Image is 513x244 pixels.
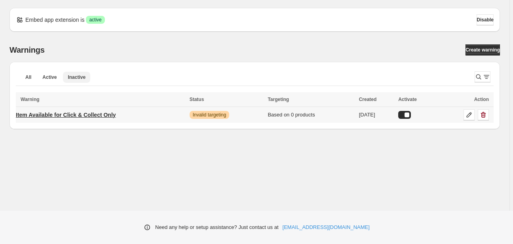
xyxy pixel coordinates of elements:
[68,74,85,80] span: Inactive
[283,223,370,231] a: [EMAIL_ADDRESS][DOMAIN_NAME]
[9,45,45,55] h2: Warnings
[16,111,116,119] p: Item Available for Click & Collect Only
[268,111,354,119] div: Based on 0 products
[42,74,57,80] span: Active
[359,111,393,119] div: [DATE]
[16,109,116,121] a: Item Available for Click & Collect Only
[477,17,494,23] span: Disable
[465,44,500,55] a: Create warning
[475,71,490,82] button: Search and filter results
[268,97,289,102] span: Targeting
[193,112,226,118] span: Invalid targeting
[21,97,40,102] span: Warning
[25,16,84,24] p: Embed app extension is
[474,97,489,102] span: Action
[465,47,500,53] span: Create warning
[398,97,417,102] span: Activate
[190,97,204,102] span: Status
[89,17,101,23] span: active
[25,74,31,80] span: All
[477,14,494,25] button: Disable
[359,97,377,102] span: Created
